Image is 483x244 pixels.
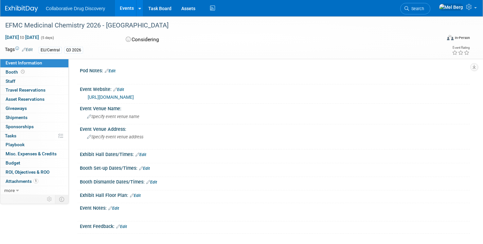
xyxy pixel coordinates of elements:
a: Edit [135,152,146,157]
span: Misc. Expenses & Credits [6,151,57,156]
span: Event Information [6,60,42,65]
td: Personalize Event Tab Strip [44,195,55,203]
span: Staff [6,78,15,84]
span: [DATE] [DATE] [5,34,39,40]
span: Shipments [6,115,27,120]
div: Pod Notes: [80,66,470,74]
a: Edit [113,87,124,92]
a: Booth [0,68,68,77]
div: In-Person [455,35,470,40]
span: Booth not reserved yet [20,69,26,74]
a: [URL][DOMAIN_NAME] [88,95,134,100]
div: Q3 2026 [64,47,83,54]
span: Tasks [5,133,16,138]
a: Budget [0,159,68,167]
span: Booth [6,69,26,75]
a: more [0,186,68,195]
div: Event Rating [452,46,470,49]
a: Edit [146,180,157,184]
span: Specify event venue name [87,114,139,119]
span: Playbook [6,142,25,147]
span: 1 [33,179,38,183]
span: Specify event venue address [87,134,143,139]
a: ROI, Objectives & ROO [0,168,68,177]
span: Collaborative Drug Discovery [46,6,105,11]
a: Giveaways [0,104,68,113]
a: Edit [108,206,119,211]
td: Tags [5,46,33,54]
a: Event Information [0,59,68,67]
a: Staff [0,77,68,86]
a: Edit [116,224,127,229]
a: Edit [22,47,33,52]
img: Format-Inperson.png [447,35,454,40]
span: to [19,35,25,40]
div: EFMC Medicinal Chemistry 2026 - [GEOGRAPHIC_DATA] [3,20,430,31]
span: more [4,188,15,193]
a: Asset Reservations [0,95,68,104]
span: ROI, Objectives & ROO [6,169,49,175]
span: Attachments [6,179,38,184]
a: Edit [105,69,116,73]
div: Booth Set-up Dates/Times: [80,163,470,172]
a: Attachments1 [0,177,68,186]
div: Considering [124,34,272,45]
div: Event Website: [80,84,470,93]
td: Toggle Event Tabs [55,195,69,203]
a: Sponsorships [0,122,68,131]
span: Sponsorships [6,124,34,129]
div: Event Format [401,34,470,44]
img: Mel Berg [439,4,463,11]
img: ExhibitDay [5,6,38,12]
div: Event Venue Name: [80,104,470,112]
a: Travel Reservations [0,86,68,95]
span: Asset Reservations [6,96,45,102]
a: Playbook [0,140,68,149]
div: Exhibit Hall Floor Plan: [80,190,470,199]
div: Event Feedback: [80,221,470,230]
a: Tasks [0,131,68,140]
a: Search [400,3,430,14]
span: Search [409,6,424,11]
a: Edit [139,166,150,171]
span: (5 days) [40,36,54,40]
a: Misc. Expenses & Credits [0,149,68,158]
div: Exhibit Hall Dates/Times: [80,149,470,158]
span: Travel Reservations [6,87,45,93]
a: Shipments [0,113,68,122]
span: Budget [6,160,20,166]
div: Booth Dismantle Dates/Times: [80,177,470,185]
div: Event Notes: [80,203,470,212]
div: Event Venue Address: [80,124,470,132]
a: Edit [130,193,141,198]
span: Giveaways [6,106,27,111]
div: EU/Central [39,47,62,54]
